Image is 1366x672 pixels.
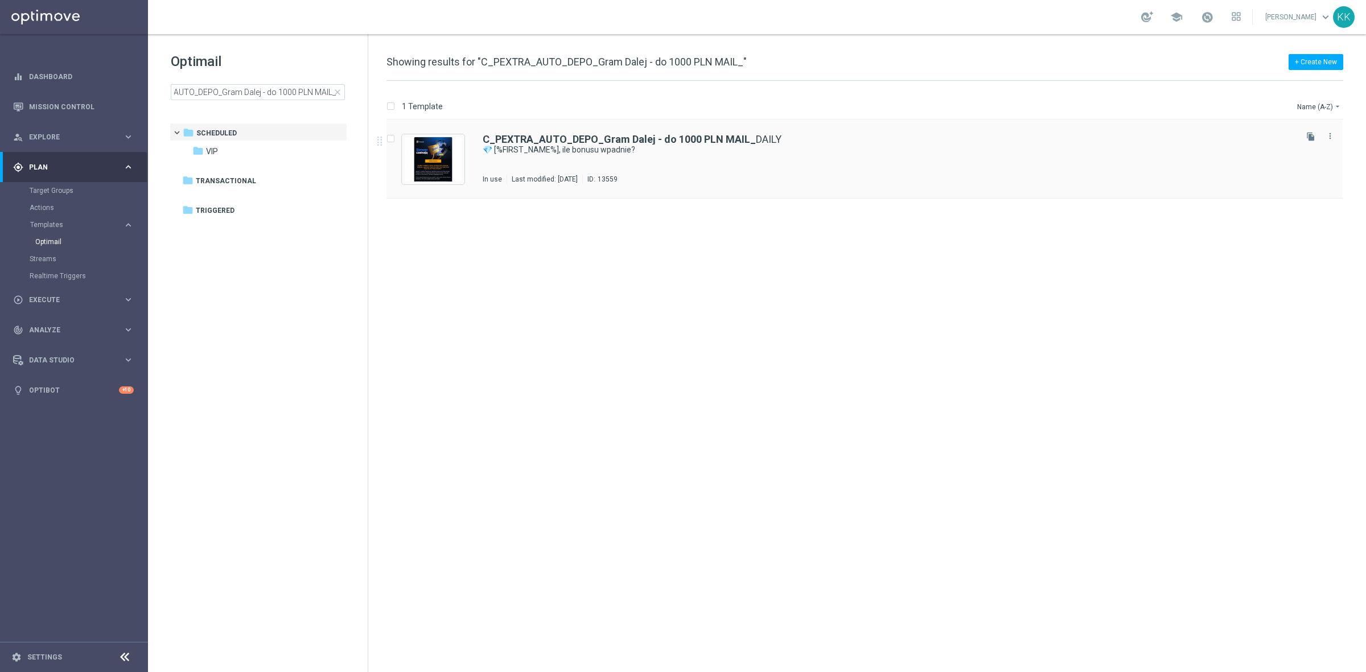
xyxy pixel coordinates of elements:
[30,254,118,263] a: Streams
[1326,131,1335,141] i: more_vert
[13,92,134,122] div: Mission Control
[29,134,123,141] span: Explore
[196,176,256,186] span: Transactional
[123,294,134,305] i: keyboard_arrow_right
[13,295,134,304] button: play_circle_outline Execute keyboard_arrow_right
[1303,129,1318,144] button: file_copy
[13,325,123,335] div: Analyze
[13,133,134,142] button: person_search Explore keyboard_arrow_right
[29,92,134,122] a: Mission Control
[13,295,23,305] i: play_circle_outline
[182,204,194,216] i: folder
[598,175,618,184] div: 13559
[386,56,747,68] span: Showing results for "C_PEXTRA_AUTO_DEPO_Gram Dalej - do 1000 PLN MAIL_"
[1333,6,1355,28] div: KK
[13,102,134,112] button: Mission Control
[123,162,134,172] i: keyboard_arrow_right
[13,386,134,395] button: lightbulb Optibot +10
[11,652,22,662] i: settings
[405,137,462,182] img: 13559.jpeg
[13,132,123,142] div: Explore
[1324,129,1336,143] button: more_vert
[13,162,123,172] div: Plan
[30,221,123,228] div: Templates
[171,84,345,100] input: Search Template
[123,220,134,230] i: keyboard_arrow_right
[29,327,123,333] span: Analyze
[1296,100,1343,113] button: Name (A-Z)arrow_drop_down
[206,146,218,156] span: VIP
[30,271,118,281] a: Realtime Triggers
[13,375,134,405] div: Optibot
[13,162,23,172] i: gps_fixed
[192,145,204,156] i: folder
[30,250,147,267] div: Streams
[13,295,123,305] div: Execute
[123,131,134,142] i: keyboard_arrow_right
[1333,102,1342,111] i: arrow_drop_down
[182,175,194,186] i: folder
[13,385,23,395] i: lightbulb
[1170,11,1183,23] span: school
[29,164,123,171] span: Plan
[123,324,134,335] i: keyboard_arrow_right
[29,61,134,92] a: Dashboard
[171,52,345,71] h1: Optimail
[1319,11,1332,23] span: keyboard_arrow_down
[1264,9,1333,26] a: [PERSON_NAME]keyboard_arrow_down
[30,186,118,195] a: Target Groups
[13,132,23,142] i: person_search
[30,220,134,229] button: Templates keyboard_arrow_right
[13,163,134,172] button: gps_fixed Plan keyboard_arrow_right
[375,120,1364,199] div: Press SPACE to select this row.
[507,175,582,184] div: Last modified: [DATE]
[483,145,1294,155] div: 💎 [%FIRST_NAME%], ile bonusu wpadnie?
[29,375,119,405] a: Optibot
[35,233,147,250] div: Optimail
[183,127,194,138] i: folder
[30,203,118,212] a: Actions
[119,386,134,394] div: +10
[30,182,147,199] div: Target Groups
[402,101,443,112] p: 1 Template
[13,61,134,92] div: Dashboard
[13,72,134,81] button: equalizer Dashboard
[582,175,618,184] div: ID:
[30,221,112,228] span: Templates
[1306,132,1315,141] i: file_copy
[13,72,23,82] i: equalizer
[13,355,123,365] div: Data Studio
[29,296,123,303] span: Execute
[1289,54,1343,70] button: + Create New
[27,654,62,661] a: Settings
[196,128,237,138] span: Scheduled
[333,88,342,97] span: close
[483,145,1268,155] a: 💎 [%FIRST_NAME%], ile bonusu wpadnie?
[35,237,118,246] a: Optimail
[13,325,134,335] button: track_changes Analyze keyboard_arrow_right
[30,199,147,216] div: Actions
[483,133,756,145] b: C_PEXTRA_AUTO_DEPO_Gram Dalej - do 1000 PLN MAIL_
[29,357,123,364] span: Data Studio
[123,354,134,365] i: keyboard_arrow_right
[483,175,502,184] div: In use
[30,267,147,285] div: Realtime Triggers
[13,356,134,365] button: Data Studio keyboard_arrow_right
[13,325,23,335] i: track_changes
[483,134,781,145] a: C_PEXTRA_AUTO_DEPO_Gram Dalej - do 1000 PLN MAIL_DAILY
[30,216,147,250] div: Templates
[196,205,234,216] span: Triggered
